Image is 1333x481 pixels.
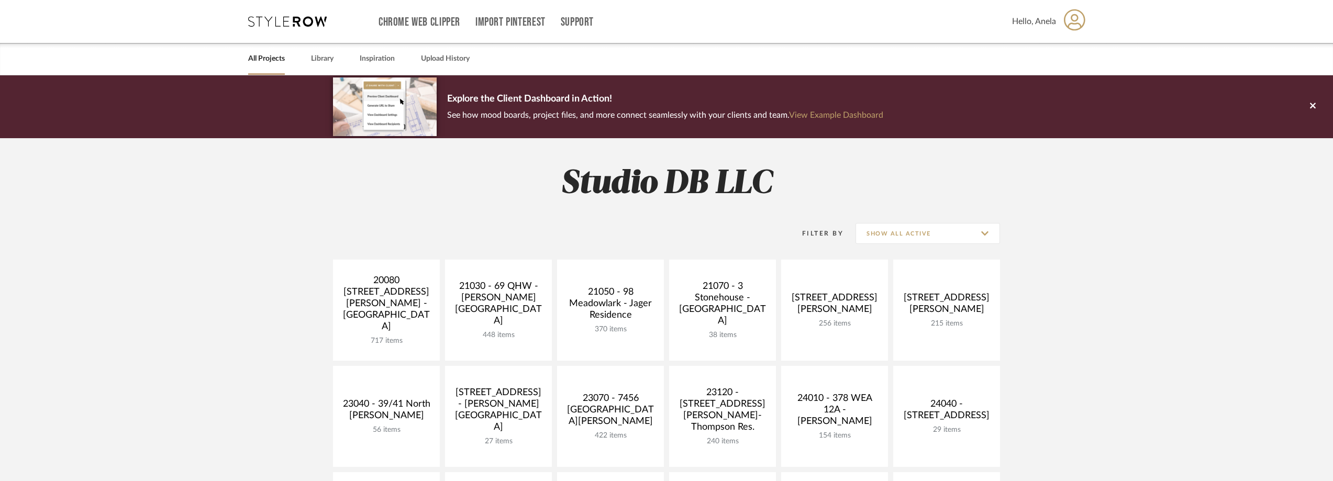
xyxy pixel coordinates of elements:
[453,331,543,340] div: 448 items
[677,387,768,437] div: 23120 - [STREET_ADDRESS][PERSON_NAME]-Thompson Res.
[561,18,594,27] a: Support
[902,319,992,328] div: 215 items
[379,18,460,27] a: Chrome Web Clipper
[789,111,883,119] a: View Example Dashboard
[453,281,543,331] div: 21030 - 69 QHW - [PERSON_NAME][GEOGRAPHIC_DATA]
[790,393,880,431] div: 24010 - 378 WEA 12A - [PERSON_NAME]
[790,292,880,319] div: [STREET_ADDRESS][PERSON_NAME]
[341,398,431,426] div: 23040 - 39/41 North [PERSON_NAME]
[677,437,768,446] div: 240 items
[447,91,883,108] p: Explore the Client Dashboard in Action!
[677,331,768,340] div: 38 items
[341,426,431,434] div: 56 items
[902,398,992,426] div: 24040 - [STREET_ADDRESS]
[565,286,656,325] div: 21050 - 98 Meadowlark - Jager Residence
[902,292,992,319] div: [STREET_ADDRESS][PERSON_NAME]
[1012,15,1056,28] span: Hello, Anela
[790,319,880,328] div: 256 items
[311,52,334,66] a: Library
[565,325,656,334] div: 370 items
[360,52,395,66] a: Inspiration
[677,281,768,331] div: 21070 - 3 Stonehouse - [GEOGRAPHIC_DATA]
[475,18,546,27] a: Import Pinterest
[453,437,543,446] div: 27 items
[341,337,431,345] div: 717 items
[788,228,843,239] div: Filter By
[565,431,656,440] div: 422 items
[447,108,883,122] p: See how mood boards, project files, and more connect seamlessly with your clients and team.
[902,426,992,434] div: 29 items
[790,431,880,440] div: 154 items
[341,275,431,337] div: 20080 [STREET_ADDRESS][PERSON_NAME] - [GEOGRAPHIC_DATA]
[290,164,1043,204] h2: Studio DB LLC
[453,387,543,437] div: [STREET_ADDRESS] - [PERSON_NAME][GEOGRAPHIC_DATA]
[565,393,656,431] div: 23070 - 7456 [GEOGRAPHIC_DATA][PERSON_NAME]
[248,52,285,66] a: All Projects
[333,77,437,136] img: d5d033c5-7b12-40c2-a960-1ecee1989c38.png
[421,52,470,66] a: Upload History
